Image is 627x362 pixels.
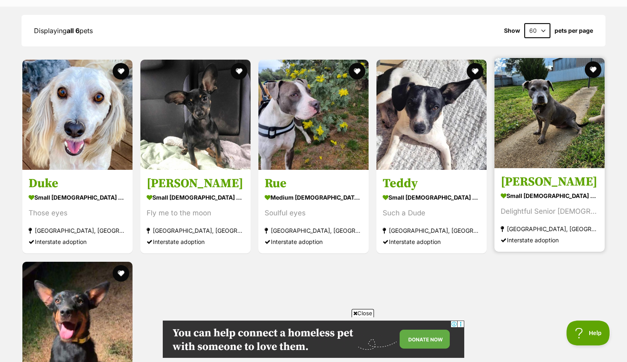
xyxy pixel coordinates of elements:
strong: all 6 [67,27,80,35]
h3: Teddy [383,176,480,192]
div: Interstate adoption [501,235,598,246]
div: Soulful eyes [265,208,362,219]
div: [GEOGRAPHIC_DATA], [GEOGRAPHIC_DATA] [29,225,126,237]
a: Teddy small [DEMOGRAPHIC_DATA] Dog Such a Dude [GEOGRAPHIC_DATA], [GEOGRAPHIC_DATA] Interstate ad... [376,170,487,254]
iframe: Advertisement [163,321,464,358]
iframe: Help Scout Beacon - Open [567,321,610,345]
h3: [PERSON_NAME] [501,174,598,190]
button: favourite [349,63,365,80]
h3: [PERSON_NAME] [147,176,244,192]
div: small [DEMOGRAPHIC_DATA] Dog [29,192,126,204]
div: Interstate adoption [147,237,244,248]
h3: Rue [265,176,362,192]
div: medium [DEMOGRAPHIC_DATA] Dog [265,192,362,204]
a: [PERSON_NAME] small [DEMOGRAPHIC_DATA] Dog Delightful Senior [DEMOGRAPHIC_DATA] [GEOGRAPHIC_DATA]... [494,168,605,252]
div: Such a Dude [383,208,480,219]
div: small [DEMOGRAPHIC_DATA] Dog [383,192,480,204]
div: [GEOGRAPHIC_DATA], [GEOGRAPHIC_DATA] [501,224,598,235]
div: Interstate adoption [383,237,480,248]
div: Fly me to the moon [147,208,244,219]
a: Rue medium [DEMOGRAPHIC_DATA] Dog Soulful eyes [GEOGRAPHIC_DATA], [GEOGRAPHIC_DATA] Interstate ad... [258,170,369,254]
div: small [DEMOGRAPHIC_DATA] Dog [147,192,244,204]
div: [GEOGRAPHIC_DATA], [GEOGRAPHIC_DATA] [383,225,480,237]
button: favourite [585,61,601,78]
div: Interstate adoption [265,237,362,248]
div: small [DEMOGRAPHIC_DATA] Dog [501,190,598,202]
button: favourite [113,63,129,80]
span: Close [352,309,374,317]
button: favourite [467,63,483,80]
a: [PERSON_NAME] small [DEMOGRAPHIC_DATA] Dog Fly me to the moon [GEOGRAPHIC_DATA], [GEOGRAPHIC_DATA... [140,170,251,254]
img: Duke [22,60,133,170]
img: Teddy [376,60,487,170]
img: Sara [494,58,605,168]
span: Show [504,27,520,34]
div: Interstate adoption [29,237,126,248]
label: pets per page [555,27,593,34]
h3: Duke [29,176,126,192]
div: [GEOGRAPHIC_DATA], [GEOGRAPHIC_DATA] [265,225,362,237]
a: Duke small [DEMOGRAPHIC_DATA] Dog Those eyes [GEOGRAPHIC_DATA], [GEOGRAPHIC_DATA] Interstate adop... [22,170,133,254]
img: Rue [258,60,369,170]
span: Displaying pets [34,27,93,35]
button: favourite [231,63,247,80]
div: [GEOGRAPHIC_DATA], [GEOGRAPHIC_DATA] [147,225,244,237]
div: Those eyes [29,208,126,219]
div: Delightful Senior [DEMOGRAPHIC_DATA] [501,206,598,217]
img: Petrie [140,60,251,170]
button: favourite [113,265,129,282]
